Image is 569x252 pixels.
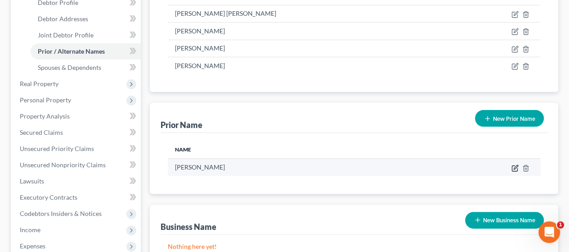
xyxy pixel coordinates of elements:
[20,112,70,120] span: Property Analysis
[168,23,452,40] td: [PERSON_NAME]
[38,15,88,23] span: Debtor Addresses
[20,177,44,185] span: Lawsuits
[31,27,141,43] a: Joint Debtor Profile
[168,140,407,158] th: Name
[13,108,141,124] a: Property Analysis
[13,124,141,141] a: Secured Claims
[13,157,141,173] a: Unsecured Nonpriority Claims
[31,60,141,76] a: Spouses & Dependents
[20,226,40,234] span: Income
[20,145,94,152] span: Unsecured Priority Claims
[38,64,101,71] span: Spouses & Dependents
[168,159,407,176] td: [PERSON_NAME]
[31,11,141,27] a: Debtor Addresses
[31,43,141,60] a: Prior / Alternate Names
[20,193,77,201] span: Executory Contracts
[20,128,63,136] span: Secured Claims
[13,141,141,157] a: Unsecured Priority Claims
[168,40,452,57] td: [PERSON_NAME]
[465,212,544,229] button: New Business Name
[20,242,45,250] span: Expenses
[168,242,540,251] p: Nothing here yet!
[20,96,71,104] span: Personal Property
[168,5,452,22] td: [PERSON_NAME] [PERSON_NAME]
[475,110,544,127] button: New Prior Name
[168,57,452,74] td: [PERSON_NAME]
[38,31,94,39] span: Joint Debtor Profile
[38,47,105,55] span: Prior / Alternate Names
[20,80,58,87] span: Real Property
[557,221,564,229] span: 1
[161,119,202,130] div: Prior Name
[538,221,560,243] iframe: Intercom live chat
[161,221,216,232] div: Business Name
[13,173,141,189] a: Lawsuits
[20,210,102,217] span: Codebtors Insiders & Notices
[20,161,106,169] span: Unsecured Nonpriority Claims
[13,189,141,206] a: Executory Contracts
